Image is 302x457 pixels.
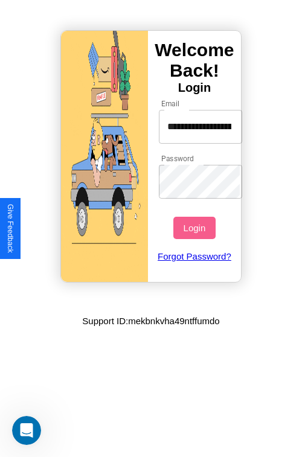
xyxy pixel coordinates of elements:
[82,313,219,329] p: Support ID: mekbnkvha49ntffumdo
[148,40,241,81] h3: Welcome Back!
[61,31,148,282] img: gif
[153,239,237,273] a: Forgot Password?
[173,217,215,239] button: Login
[6,204,14,253] div: Give Feedback
[12,416,41,445] iframe: Intercom live chat
[161,98,180,109] label: Email
[148,81,241,95] h4: Login
[161,153,193,164] label: Password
